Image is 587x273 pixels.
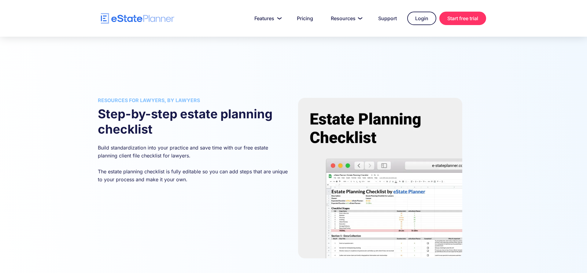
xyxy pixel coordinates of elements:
[371,12,404,24] a: Support
[323,12,368,24] a: Resources
[98,144,289,183] p: Build standardization into your practice and save time with our free estate planning client file ...
[98,98,289,103] h3: Resources for lawyers, by lawyers
[247,12,286,24] a: Features
[101,13,174,24] a: home
[290,12,320,24] a: Pricing
[98,106,289,137] h2: Step-by-step estate planning checklist
[439,12,486,25] a: Start free trial
[407,12,436,25] a: Login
